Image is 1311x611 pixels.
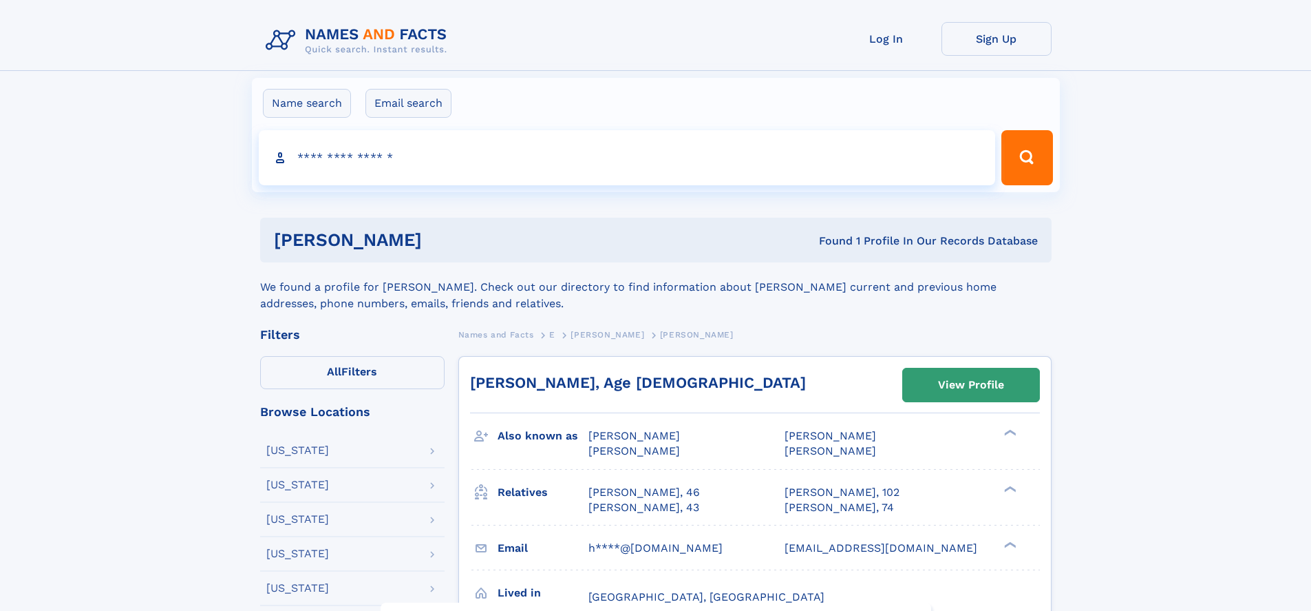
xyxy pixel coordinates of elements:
div: ❯ [1001,484,1017,493]
span: [PERSON_NAME] [785,444,876,457]
div: Filters [260,329,445,341]
h3: Also known as [498,424,588,448]
a: [PERSON_NAME], 46 [588,485,700,500]
div: Found 1 Profile In Our Records Database [620,234,1038,249]
span: [GEOGRAPHIC_DATA], [GEOGRAPHIC_DATA] [588,590,824,603]
div: View Profile [938,369,1004,401]
label: Name search [263,89,351,118]
div: ❯ [1001,428,1017,437]
div: [US_STATE] [266,479,329,490]
div: Browse Locations [260,406,445,418]
span: All [327,365,341,378]
span: E [549,330,555,340]
span: [EMAIL_ADDRESS][DOMAIN_NAME] [785,541,977,555]
h3: Lived in [498,581,588,605]
input: search input [259,130,996,185]
div: ❯ [1001,540,1017,549]
div: We found a profile for [PERSON_NAME]. Check out our directory to find information about [PERSON_N... [260,262,1052,312]
span: [PERSON_NAME] [785,429,876,442]
h1: [PERSON_NAME] [274,231,621,249]
a: [PERSON_NAME], 43 [588,500,699,515]
span: [PERSON_NAME] [660,330,734,340]
button: Search Button [1001,130,1052,185]
span: [PERSON_NAME] [571,330,644,340]
a: [PERSON_NAME], 74 [785,500,894,515]
div: [US_STATE] [266,514,329,525]
a: View Profile [903,369,1039,402]
label: Filters [260,356,445,389]
div: [US_STATE] [266,445,329,456]
div: [US_STATE] [266,548,329,559]
h3: Email [498,537,588,560]
div: [US_STATE] [266,583,329,594]
a: E [549,326,555,343]
span: [PERSON_NAME] [588,444,680,457]
a: [PERSON_NAME] [571,326,644,343]
img: Logo Names and Facts [260,22,458,59]
a: Sign Up [941,22,1052,56]
a: Log In [831,22,941,56]
a: [PERSON_NAME], Age [DEMOGRAPHIC_DATA] [470,374,806,391]
a: Names and Facts [458,326,534,343]
a: [PERSON_NAME], 102 [785,485,899,500]
label: Email search [365,89,451,118]
span: [PERSON_NAME] [588,429,680,442]
h3: Relatives [498,481,588,504]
